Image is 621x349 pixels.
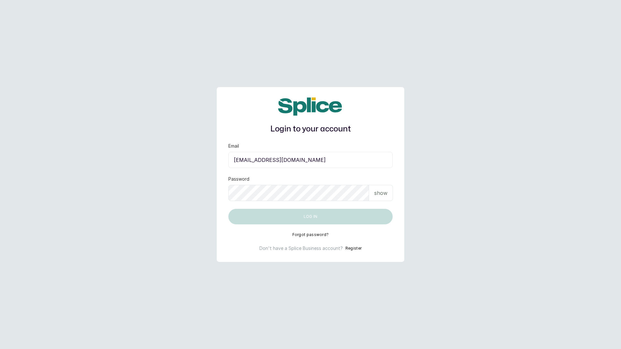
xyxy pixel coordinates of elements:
h1: Login to your account [228,123,393,135]
button: Register [345,245,362,252]
button: Forgot password? [292,232,329,237]
p: Don't have a Splice Business account? [259,245,343,252]
label: Email [228,143,239,149]
input: email@acme.com [228,152,393,168]
button: Log in [228,209,393,224]
label: Password [228,176,249,182]
p: show [374,189,387,197]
